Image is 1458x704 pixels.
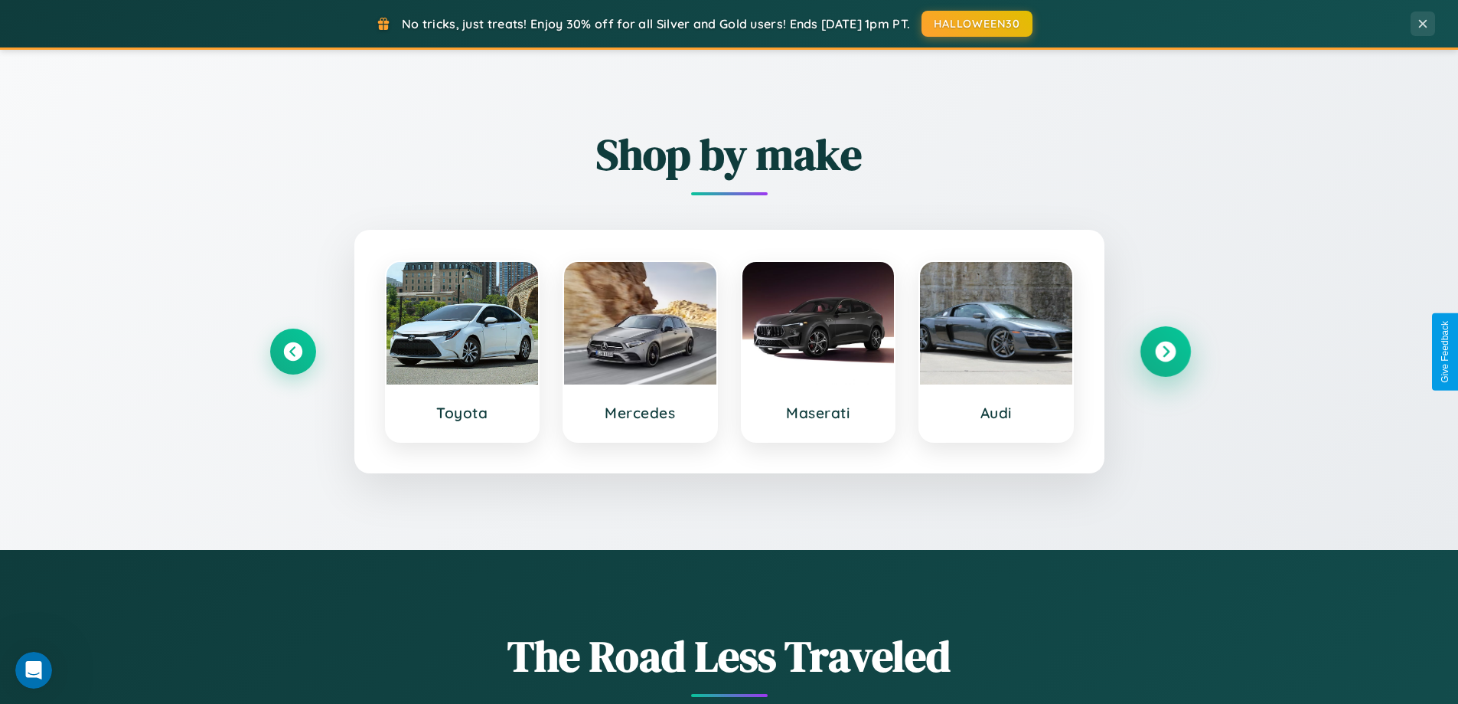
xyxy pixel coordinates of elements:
h2: Shop by make [270,125,1189,184]
h3: Audi [935,404,1057,422]
button: HALLOWEEN30 [921,11,1032,37]
h3: Maserati [758,404,879,422]
iframe: Intercom live chat [15,652,52,689]
div: Give Feedback [1440,321,1450,383]
h1: The Road Less Traveled [270,627,1189,686]
h3: Mercedes [579,404,701,422]
h3: Toyota [402,404,524,422]
span: No tricks, just treats! Enjoy 30% off for all Silver and Gold users! Ends [DATE] 1pm PT. [402,16,910,31]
